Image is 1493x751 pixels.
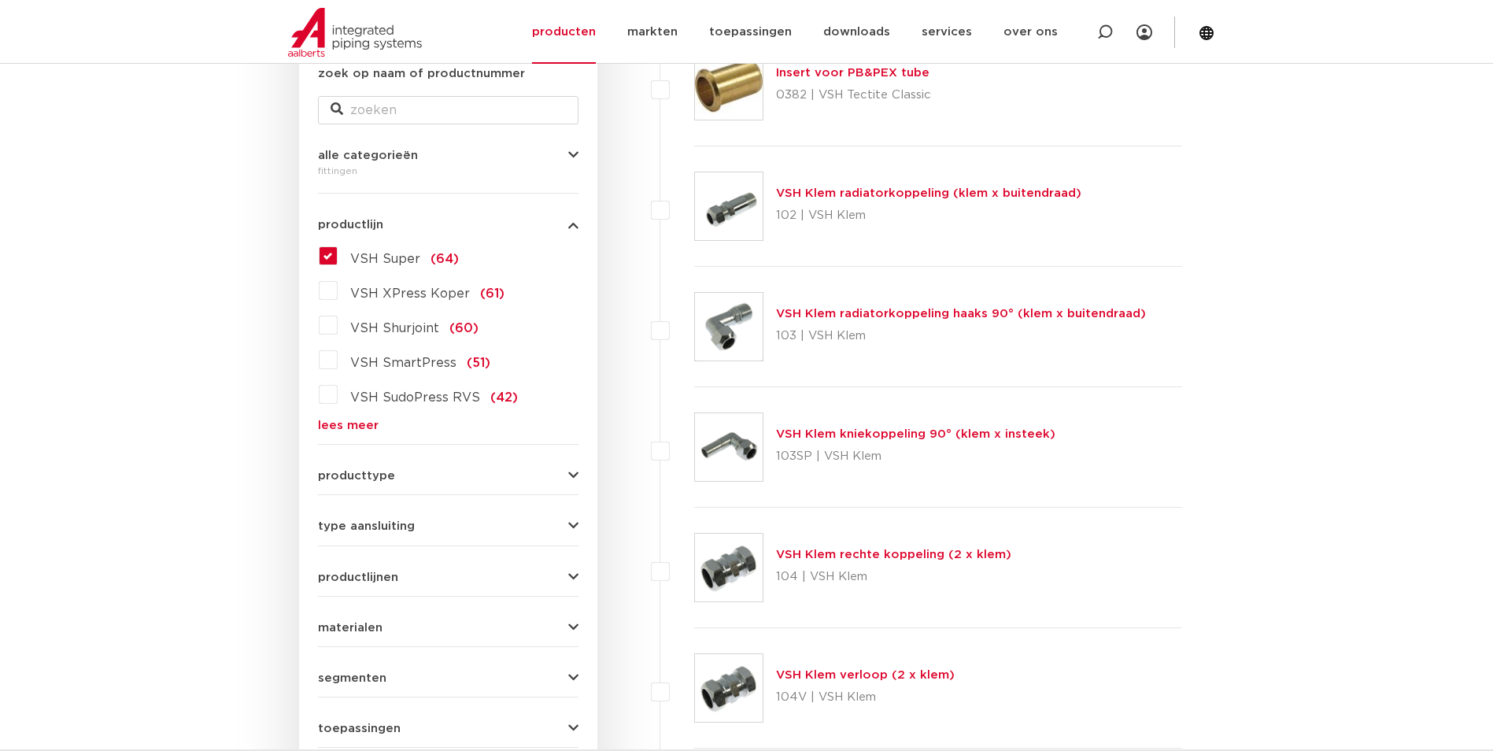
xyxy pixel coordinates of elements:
[467,357,490,369] span: (51)
[318,520,415,532] span: type aansluiting
[318,161,578,180] div: fittingen
[318,219,383,231] span: productlijn
[695,413,763,481] img: Thumbnail for VSH Klem kniekoppeling 90° (klem x insteek)
[776,67,929,79] a: Insert voor PB&PEX tube
[695,172,763,240] img: Thumbnail for VSH Klem radiatorkoppeling (klem x buitendraad)
[318,723,578,734] button: toepassingen
[318,622,382,634] span: materialen
[431,253,459,265] span: (64)
[776,669,955,681] a: VSH Klem verloop (2 x klem)
[490,391,518,404] span: (42)
[318,622,578,634] button: materialen
[350,253,420,265] span: VSH Super
[695,52,763,120] img: Thumbnail for Insert voor PB&PEX tube
[318,470,578,482] button: producttype
[318,219,578,231] button: productlijn
[318,520,578,532] button: type aansluiting
[350,357,456,369] span: VSH SmartPress
[318,420,578,431] a: lees meer
[318,572,578,583] button: productlijnen
[776,428,1055,440] a: VSH Klem kniekoppeling 90° (klem x insteek)
[318,150,418,161] span: alle categorieën
[480,287,504,300] span: (61)
[318,150,578,161] button: alle categorieën
[695,293,763,361] img: Thumbnail for VSH Klem radiatorkoppeling haaks 90° (klem x buitendraad)
[318,65,525,83] label: zoek op naam of productnummer
[318,96,578,124] input: zoeken
[318,723,401,734] span: toepassingen
[350,391,480,404] span: VSH SudoPress RVS
[695,654,763,722] img: Thumbnail for VSH Klem verloop (2 x klem)
[449,322,479,335] span: (60)
[776,564,1011,590] p: 104 | VSH Klem
[318,572,398,583] span: productlijnen
[318,672,578,684] button: segmenten
[318,672,386,684] span: segmenten
[776,187,1081,199] a: VSH Klem radiatorkoppeling (klem x buitendraad)
[776,685,955,710] p: 104V | VSH Klem
[776,203,1081,228] p: 102 | VSH Klem
[350,287,470,300] span: VSH XPress Koper
[776,83,931,108] p: 0382 | VSH Tectite Classic
[695,534,763,601] img: Thumbnail for VSH Klem rechte koppeling (2 x klem)
[776,549,1011,560] a: VSH Klem rechte koppeling (2 x klem)
[350,322,439,335] span: VSH Shurjoint
[776,324,1146,349] p: 103 | VSH Klem
[776,444,1055,469] p: 103SP | VSH Klem
[776,308,1146,320] a: VSH Klem radiatorkoppeling haaks 90° (klem x buitendraad)
[318,470,395,482] span: producttype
